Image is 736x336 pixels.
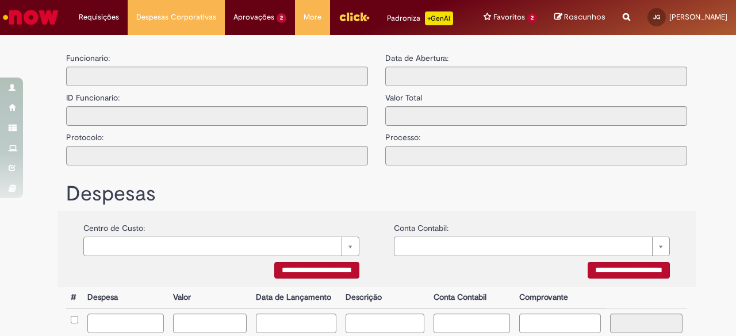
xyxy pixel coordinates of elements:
span: 2 [527,13,537,23]
span: JG [653,13,660,21]
th: Comprovante [515,287,606,308]
th: Despesa [83,287,168,308]
img: ServiceNow [1,6,60,29]
th: # [66,287,83,308]
label: Centro de Custo: [83,217,145,234]
label: Funcionario: [66,52,110,64]
th: Data de Lançamento [251,287,342,308]
span: Rascunhos [564,11,605,22]
span: Requisições [79,11,119,23]
span: [PERSON_NAME] [669,12,727,22]
span: More [304,11,321,23]
p: +GenAi [425,11,453,25]
h1: Despesas [66,183,687,206]
label: Processo: [385,126,420,143]
label: ID Funcionario: [66,86,120,103]
a: Limpar campo {0} [83,237,359,256]
span: 2 [277,13,286,23]
span: Despesas Corporativas [136,11,216,23]
label: Conta Contabil: [394,217,448,234]
a: Rascunhos [554,12,605,23]
label: Data de Abertura: [385,52,448,64]
th: Conta Contabil [429,287,515,308]
img: click_logo_yellow_360x200.png [339,8,370,25]
th: Descrição [341,287,428,308]
label: Valor Total [385,86,422,103]
a: Limpar campo {0} [394,237,670,256]
span: Aprovações [233,11,274,23]
th: Valor [168,287,251,308]
span: Favoritos [493,11,525,23]
label: Protocolo: [66,126,103,143]
div: Padroniza [387,11,453,25]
